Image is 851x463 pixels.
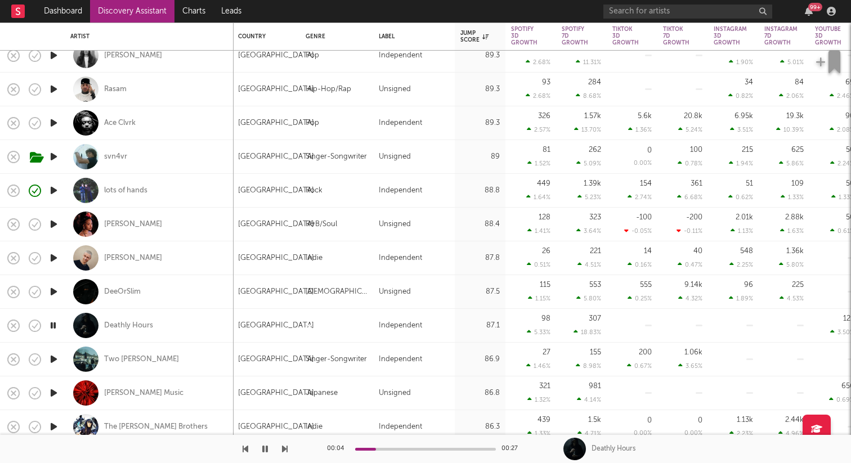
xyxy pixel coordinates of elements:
[574,126,601,133] div: 13.70 %
[729,430,753,437] div: 2.23 %
[104,51,162,61] a: [PERSON_NAME]
[527,329,550,336] div: 5.33 %
[379,184,422,197] div: Independent
[640,281,652,289] div: 555
[785,214,804,221] div: 2.88k
[238,184,314,197] div: [GEOGRAPHIC_DATA]
[526,59,550,66] div: 2.68 %
[460,49,500,62] div: 89.3
[624,227,652,235] div: -0.05 %
[592,444,635,454] div: Deathly Hours
[576,227,601,235] div: 3.64 %
[379,218,411,231] div: Unsigned
[574,329,601,336] div: 18.83 %
[786,248,804,255] div: 1.36k
[104,287,141,297] div: DeeOrSlim
[589,146,601,154] div: 262
[589,315,601,322] div: 307
[791,180,804,187] div: 109
[527,396,550,403] div: 1.32 %
[815,26,841,46] div: YouTube 3D Growth
[306,83,351,96] div: Hip-Hop/Rap
[684,113,702,120] div: 20.8k
[684,430,702,437] div: 0.00 %
[678,160,702,167] div: 0.78 %
[576,362,601,370] div: 8.98 %
[104,219,162,230] a: [PERSON_NAME]
[538,416,550,424] div: 439
[238,319,314,332] div: [GEOGRAPHIC_DATA]
[238,83,314,96] div: [GEOGRAPHIC_DATA]
[693,248,702,255] div: 40
[684,281,702,289] div: 9.14k
[379,386,411,400] div: Unsigned
[460,386,500,400] div: 86.8
[780,59,804,66] div: 5.01 %
[104,422,208,432] a: The [PERSON_NAME] Brothers
[460,420,500,434] div: 86.3
[460,319,500,332] div: 87.1
[526,92,550,100] div: 2.68 %
[238,251,314,265] div: [GEOGRAPHIC_DATA]
[744,281,753,289] div: 96
[306,116,319,130] div: Pop
[238,285,314,299] div: [GEOGRAPHIC_DATA]
[104,118,136,128] a: Ace Clvrk
[306,251,323,265] div: Indie
[539,383,550,390] div: 321
[576,295,601,302] div: 5.80 %
[728,92,753,100] div: 0.82 %
[542,248,550,255] div: 26
[678,362,702,370] div: 3.65 %
[577,396,601,403] div: 4.14 %
[379,49,422,62] div: Independent
[627,362,652,370] div: 0.67 %
[737,416,753,424] div: 1.13k
[779,92,804,100] div: 2.06 %
[729,261,753,268] div: 2.25 %
[589,214,601,221] div: 323
[785,416,804,424] div: 2.44k
[526,362,550,370] div: 1.46 %
[628,194,652,201] div: 2.74 %
[306,420,323,434] div: Indie
[70,33,222,40] div: Artist
[527,126,550,133] div: 2.57 %
[104,388,183,398] a: [PERSON_NAME] Music
[780,295,804,302] div: 4.53 %
[647,147,652,154] div: 0
[795,79,804,86] div: 84
[238,420,314,434] div: [GEOGRAPHIC_DATA]
[678,261,702,268] div: 0.47 %
[306,386,338,400] div: Japanese
[589,383,601,390] div: 981
[678,295,702,302] div: 4.32 %
[104,84,127,95] div: Rasam
[104,253,162,263] a: [PERSON_NAME]
[379,420,422,434] div: Independent
[540,281,550,289] div: 115
[731,227,753,235] div: 1.13 %
[460,218,500,231] div: 88.4
[238,33,289,40] div: Country
[379,319,422,332] div: Independent
[740,248,753,255] div: 548
[527,160,550,167] div: 1.52 %
[686,214,702,221] div: -200
[104,186,147,196] a: lots of hands
[562,26,588,46] div: Spotify 7D Growth
[528,295,550,302] div: 1.15 %
[780,227,804,235] div: 1.63 %
[577,430,601,437] div: 4.71 %
[238,353,314,366] div: [GEOGRAPHIC_DATA]
[541,315,550,322] div: 98
[104,152,127,162] a: svn4vr
[104,321,153,331] a: Deathly Hours
[104,354,179,365] a: Two [PERSON_NAME]
[779,160,804,167] div: 5.86 %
